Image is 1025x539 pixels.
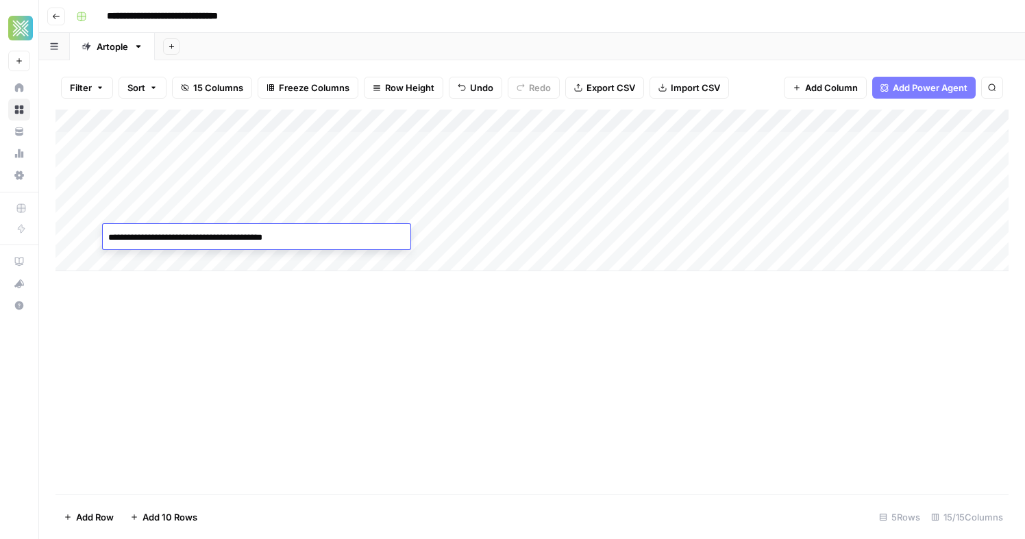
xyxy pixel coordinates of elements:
button: Add Power Agent [872,77,976,99]
span: Add Power Agent [893,81,967,95]
span: Filter [70,81,92,95]
span: Row Height [385,81,434,95]
button: Undo [449,77,502,99]
button: Redo [508,77,560,99]
span: Add Column [805,81,858,95]
button: 15 Columns [172,77,252,99]
button: Add Column [784,77,867,99]
button: Row Height [364,77,443,99]
span: Redo [529,81,551,95]
button: What's new? [8,273,30,294]
a: AirOps Academy [8,251,30,273]
div: 15/15 Columns [926,506,1009,528]
a: Your Data [8,121,30,142]
span: Add Row [76,510,114,524]
button: Sort [119,77,166,99]
button: Add 10 Rows [122,506,206,528]
div: 5 Rows [874,506,926,528]
img: Xponent21 Logo [8,16,33,40]
button: Import CSV [650,77,729,99]
div: Artople [97,40,128,53]
button: Help + Support [8,294,30,316]
a: Settings [8,164,30,186]
span: Import CSV [671,81,720,95]
span: Sort [127,81,145,95]
a: Artople [70,33,155,60]
a: Browse [8,99,30,121]
button: Add Row [55,506,122,528]
button: Workspace: Xponent21 [8,11,30,45]
a: Home [8,77,30,99]
a: Usage [8,142,30,164]
div: What's new? [9,273,29,294]
span: 15 Columns [193,81,243,95]
button: Filter [61,77,113,99]
span: Add 10 Rows [143,510,197,524]
span: Freeze Columns [279,81,349,95]
button: Freeze Columns [258,77,358,99]
button: Export CSV [565,77,644,99]
span: Undo [470,81,493,95]
span: Export CSV [586,81,635,95]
